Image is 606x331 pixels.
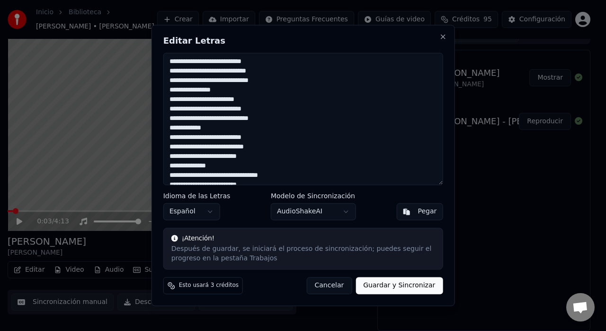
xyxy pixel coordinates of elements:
[171,245,435,264] div: Después de guardar, se iniciará el proceso de sincronización; puedes seguir el progreso en la pes...
[179,282,239,290] span: Esto usará 3 créditos
[271,193,356,200] label: Modelo de Sincronización
[356,277,443,294] button: Guardar y Sincronizar
[163,37,443,45] h2: Editar Letras
[418,207,437,217] div: Pegar
[397,203,443,221] button: Pegar
[171,234,435,244] div: ¡Atención!
[307,277,352,294] button: Cancelar
[163,193,231,200] label: Idioma de las Letras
